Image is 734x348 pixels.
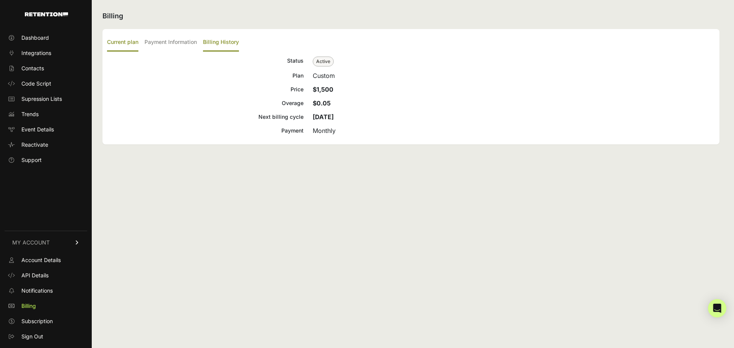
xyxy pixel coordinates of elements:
span: Reactivate [21,141,48,149]
span: Notifications [21,287,53,295]
a: Billing [5,300,87,312]
a: Notifications [5,285,87,297]
a: Event Details [5,123,87,136]
label: Payment Information [145,34,197,52]
a: Subscription [5,315,87,327]
div: Monthly [313,126,715,135]
a: Account Details [5,254,87,266]
span: API Details [21,272,49,279]
div: Price [107,85,304,94]
a: Reactivate [5,139,87,151]
a: MY ACCOUNT [5,231,87,254]
h2: Billing [102,11,719,21]
span: Active [313,57,334,66]
a: Support [5,154,87,166]
span: MY ACCOUNT [12,239,50,246]
img: Retention.com [25,12,68,16]
a: Integrations [5,47,87,59]
span: Code Script [21,80,51,87]
div: Payment [107,126,304,135]
span: Contacts [21,65,44,72]
strong: [DATE] [313,113,334,121]
span: Trends [21,110,39,118]
span: Subscription [21,317,53,325]
span: Support [21,156,42,164]
div: Open Intercom Messenger [708,299,726,317]
div: Plan [107,71,304,80]
div: Next billing cycle [107,112,304,121]
strong: $0.05 [313,99,331,107]
div: Overage [107,99,304,108]
span: Integrations [21,49,51,57]
a: Contacts [5,62,87,74]
span: Billing [21,302,36,310]
a: Code Script [5,78,87,90]
span: Account Details [21,256,61,264]
a: Trends [5,108,87,120]
div: Status [107,56,304,66]
a: Supression Lists [5,93,87,105]
div: Custom [313,71,715,80]
span: Dashboard [21,34,49,42]
a: Sign Out [5,330,87,343]
span: Supression Lists [21,95,62,103]
a: Dashboard [5,32,87,44]
span: Sign Out [21,333,43,340]
label: Billing History [203,34,239,52]
a: API Details [5,269,87,282]
label: Current plan [107,34,138,52]
strong: $1,500 [313,86,333,93]
span: Event Details [21,126,54,133]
